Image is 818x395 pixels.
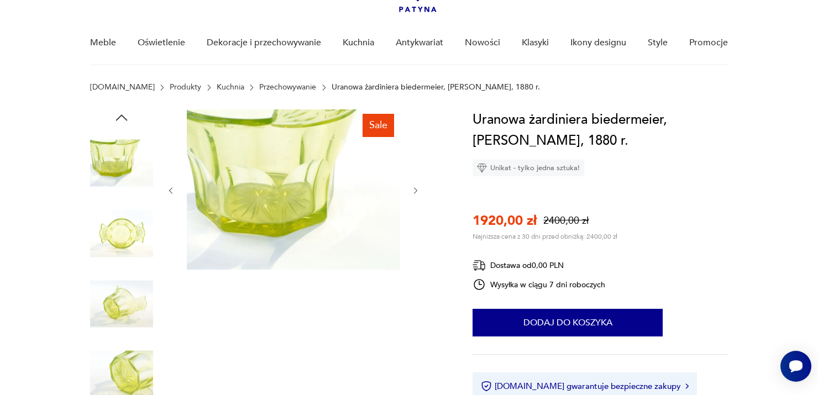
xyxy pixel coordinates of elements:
div: Dostawa od 0,00 PLN [473,259,605,272]
a: Produkty [170,83,201,92]
div: Sale [363,114,394,137]
a: Kuchnia [343,22,374,64]
a: Oświetlenie [138,22,185,64]
a: Meble [90,22,116,64]
a: Nowości [465,22,500,64]
div: Unikat - tylko jedna sztuka! [473,160,584,176]
a: Ikony designu [570,22,626,64]
img: Zdjęcie produktu Uranowa żardiniera biedermeier, cebrzyk, 1880 r. [90,131,153,194]
iframe: Smartsupp widget button [780,351,811,382]
button: Dodaj do koszyka [473,309,663,336]
img: Zdjęcie produktu Uranowa żardiniera biedermeier, cebrzyk, 1880 r. [187,109,400,270]
div: Wysyłka w ciągu 7 dni roboczych [473,278,605,291]
a: Przechowywanie [259,83,316,92]
a: Kuchnia [217,83,244,92]
img: Ikona certyfikatu [481,381,492,392]
a: Klasyki [522,22,549,64]
a: Antykwariat [396,22,443,64]
a: Style [648,22,668,64]
img: Zdjęcie produktu Uranowa żardiniera biedermeier, cebrzyk, 1880 r. [90,272,153,335]
button: [DOMAIN_NAME] gwarantuje bezpieczne zakupy [481,381,688,392]
h1: Uranowa żardiniera biedermeier, [PERSON_NAME], 1880 r. [473,109,728,151]
a: Promocje [689,22,728,64]
p: Uranowa żardiniera biedermeier, [PERSON_NAME], 1880 r. [332,83,540,92]
a: [DOMAIN_NAME] [90,83,155,92]
img: Ikona dostawy [473,259,486,272]
p: 2400,00 zł [543,214,589,228]
img: Zdjęcie produktu Uranowa żardiniera biedermeier, cebrzyk, 1880 r. [90,202,153,265]
a: Dekoracje i przechowywanie [207,22,321,64]
img: Ikona diamentu [477,163,487,173]
p: Najniższa cena z 30 dni przed obniżką: 2400,00 zł [473,232,617,241]
p: 1920,00 zł [473,212,537,230]
img: Ikona strzałki w prawo [685,383,689,389]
